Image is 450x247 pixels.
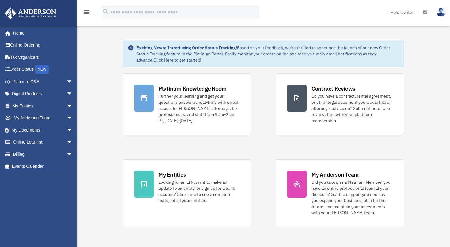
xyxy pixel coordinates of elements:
div: Based on your feedback, we're thrilled to announce the launch of our new Order Status Tracking fe... [136,45,399,63]
a: Contract Reviews Do you have a contract, rental agreement, or other legal document you would like... [276,73,404,135]
span: arrow_drop_down [67,136,79,149]
span: arrow_drop_down [67,112,79,125]
strong: Exciting News: Introducing Order Status Tracking! [136,45,237,51]
div: Looking for an EIN, want to make an update to an entity, or sign up for a bank account? Click her... [158,179,240,204]
div: Further your learning and get your questions answered real-time with direct access to [PERSON_NAM... [158,93,240,124]
a: Online Learningarrow_drop_down [4,136,82,148]
div: My Anderson Team [311,171,359,178]
a: My Entities Looking for an EIN, want to make an update to an entity, or sign up for a bank accoun... [123,159,251,227]
a: Click Here to get started! [154,57,201,63]
a: menu [83,11,90,16]
img: User Pic [436,8,445,17]
a: Billingarrow_drop_down [4,148,82,160]
span: arrow_drop_down [67,124,79,137]
a: My Anderson Team Did you know, as a Platinum Member, you have an entire professional team at your... [276,159,404,227]
div: Platinum Knowledge Room [158,85,227,92]
a: Digital Productsarrow_drop_down [4,88,82,100]
div: Do you have a contract, rental agreement, or other legal document you would like an attorney's ad... [311,93,393,124]
span: arrow_drop_down [67,88,79,100]
div: NEW [35,65,49,74]
div: My Entities [158,171,186,178]
i: menu [83,9,90,16]
span: arrow_drop_down [67,100,79,112]
a: My Documentsarrow_drop_down [4,124,82,136]
span: arrow_drop_down [67,148,79,161]
div: Did you know, as a Platinum Member, you have an entire professional team at your disposal? Get th... [311,179,393,216]
a: Home [4,27,79,39]
a: My Entitiesarrow_drop_down [4,100,82,112]
a: Events Calendar [4,160,82,173]
a: Platinum Q&Aarrow_drop_down [4,76,82,88]
a: Online Ordering [4,39,82,51]
a: My Anderson Teamarrow_drop_down [4,112,82,124]
img: Anderson Advisors Platinum Portal [3,7,58,19]
div: Contract Reviews [311,85,355,92]
a: Platinum Knowledge Room Further your learning and get your questions answered real-time with dire... [123,73,251,135]
i: search [102,8,109,15]
a: Order StatusNEW [4,63,82,76]
a: Tax Organizers [4,51,82,63]
span: arrow_drop_down [67,76,79,88]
